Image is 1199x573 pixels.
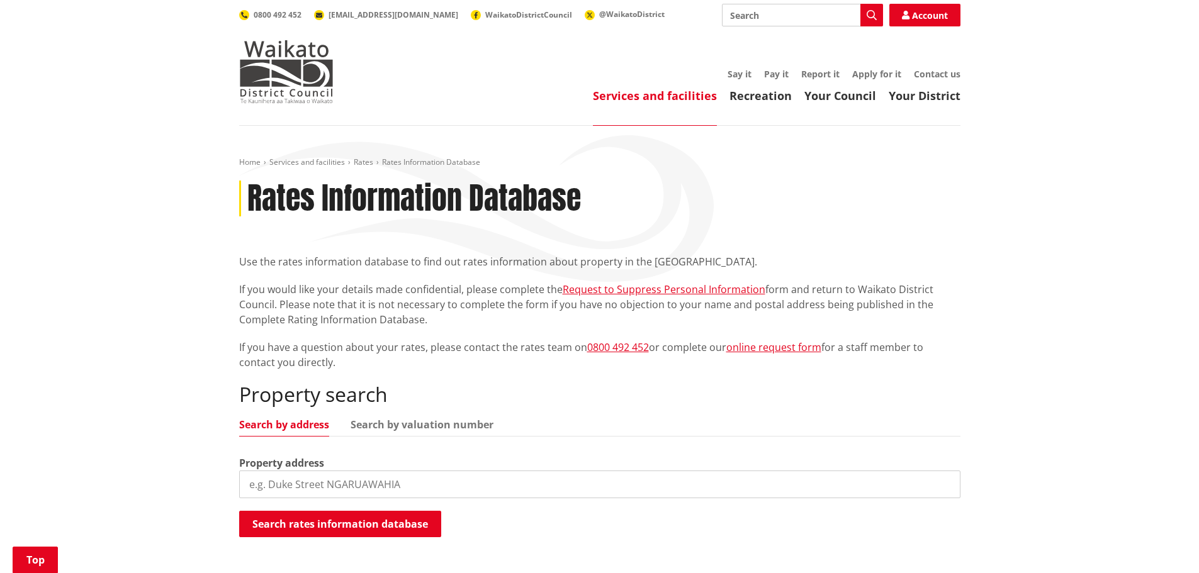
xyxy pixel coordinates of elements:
a: online request form [726,340,821,354]
a: Top [13,547,58,573]
a: Request to Suppress Personal Information [563,282,765,296]
a: Contact us [914,68,960,80]
a: Your Council [804,88,876,103]
img: Waikato District Council - Te Kaunihera aa Takiwaa o Waikato [239,40,334,103]
button: Search rates information database [239,511,441,537]
h2: Property search [239,382,960,406]
span: [EMAIL_ADDRESS][DOMAIN_NAME] [329,9,458,20]
p: If you would like your details made confidential, please complete the form and return to Waikato ... [239,282,960,327]
a: Services and facilities [593,88,717,103]
a: Report it [801,68,840,80]
a: Services and facilities [269,157,345,167]
a: Rates [354,157,373,167]
a: 0800 492 452 [239,9,301,20]
a: Apply for it [852,68,901,80]
input: e.g. Duke Street NGARUAWAHIA [239,470,960,498]
span: Rates Information Database [382,157,480,167]
a: Pay it [764,68,789,80]
h1: Rates Information Database [247,181,581,217]
a: [EMAIL_ADDRESS][DOMAIN_NAME] [314,9,458,20]
a: Say it [728,68,751,80]
span: WaikatoDistrictCouncil [485,9,572,20]
p: If you have a question about your rates, please contact the rates team on or complete our for a s... [239,340,960,370]
a: @WaikatoDistrict [585,9,665,19]
a: Search by address [239,420,329,430]
a: Recreation [729,88,792,103]
span: @WaikatoDistrict [599,9,665,19]
a: WaikatoDistrictCouncil [471,9,572,20]
p: Use the rates information database to find out rates information about property in the [GEOGRAPHI... [239,254,960,269]
nav: breadcrumb [239,157,960,168]
a: Your District [889,88,960,103]
label: Property address [239,455,324,470]
span: 0800 492 452 [254,9,301,20]
a: 0800 492 452 [587,340,649,354]
input: Search input [722,4,883,26]
a: Home [239,157,261,167]
a: Account [889,4,960,26]
a: Search by valuation number [351,420,493,430]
